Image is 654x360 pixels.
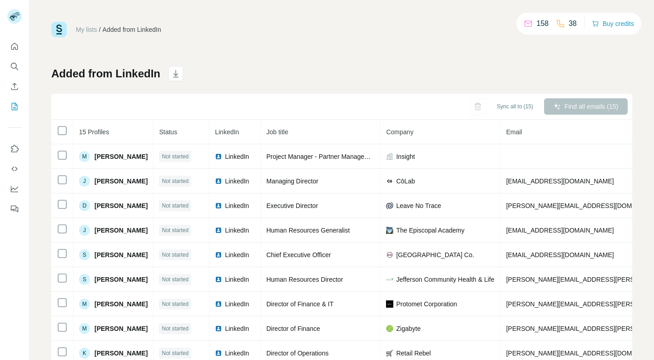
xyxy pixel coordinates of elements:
[215,350,222,357] img: LinkedIn logo
[386,276,393,283] img: company-logo
[79,200,90,211] div: D
[386,325,393,332] img: company-logo
[51,22,67,37] img: Surfe Logo
[103,25,161,34] div: Added from LinkedIn
[396,324,421,333] span: Zigabyte
[396,275,494,284] span: Jefferson Community Health & Life
[162,226,188,234] span: Not started
[225,324,249,333] span: LinkedIn
[266,276,343,283] span: Human Resources Director
[94,201,148,210] span: [PERSON_NAME]
[79,128,109,136] span: 15 Profiles
[215,300,222,308] img: LinkedIn logo
[386,202,393,209] img: company-logo
[162,349,188,357] span: Not started
[7,78,22,95] button: Enrich CSV
[51,66,160,81] h1: Added from LinkedIn
[215,251,222,259] img: LinkedIn logo
[396,349,431,358] span: Retail Rebel
[79,299,90,309] div: M
[215,177,222,185] img: LinkedIn logo
[162,177,188,185] span: Not started
[79,348,90,359] div: K
[79,274,90,285] div: S
[225,152,249,161] span: LinkedIn
[7,98,22,115] button: My lists
[7,161,22,177] button: Use Surfe API
[94,324,148,333] span: [PERSON_NAME]
[266,350,328,357] span: Director of Operations
[569,18,577,29] p: 38
[396,152,415,161] span: Insight
[94,226,148,235] span: [PERSON_NAME]
[497,102,533,111] span: Sync all to (15)
[266,128,288,136] span: Job title
[386,227,393,234] img: company-logo
[386,251,393,259] img: company-logo
[79,323,90,334] div: M
[396,250,474,259] span: [GEOGRAPHIC_DATA] Co.
[215,153,222,160] img: LinkedIn logo
[386,177,393,185] img: company-logo
[79,225,90,236] div: J
[7,38,22,55] button: Quick start
[225,250,249,259] span: LinkedIn
[76,26,97,33] a: My lists
[162,152,188,161] span: Not started
[225,201,249,210] span: LinkedIn
[386,128,413,136] span: Company
[7,58,22,75] button: Search
[94,275,148,284] span: [PERSON_NAME]
[396,177,415,186] span: CōLab
[215,276,222,283] img: LinkedIn logo
[94,152,148,161] span: [PERSON_NAME]
[215,325,222,332] img: LinkedIn logo
[386,300,393,308] img: company-logo
[490,100,540,113] button: Sync all to (15)
[94,349,148,358] span: [PERSON_NAME]
[266,227,350,234] span: Human Resources Generalist
[225,349,249,358] span: LinkedIn
[99,25,101,34] li: /
[506,128,522,136] span: Email
[266,325,320,332] span: Director of Finance
[79,176,90,187] div: J
[215,202,222,209] img: LinkedIn logo
[506,227,614,234] span: [EMAIL_ADDRESS][DOMAIN_NAME]
[396,201,441,210] span: Leave No Trace
[162,275,188,284] span: Not started
[162,325,188,333] span: Not started
[79,249,90,260] div: S
[266,177,318,185] span: Managing Director
[266,153,456,160] span: Project Manager - Partner Management & Strategic Alliances / ESG
[396,299,457,309] span: Protomet Corporation
[215,128,239,136] span: LinkedIn
[266,300,333,308] span: Director of Finance & IT
[536,18,549,29] p: 158
[386,350,393,357] img: company-logo
[225,177,249,186] span: LinkedIn
[7,181,22,197] button: Dashboard
[94,250,148,259] span: [PERSON_NAME]
[162,251,188,259] span: Not started
[215,227,222,234] img: LinkedIn logo
[225,275,249,284] span: LinkedIn
[266,251,331,259] span: Chief Executive Officer
[94,299,148,309] span: [PERSON_NAME]
[162,202,188,210] span: Not started
[506,177,614,185] span: [EMAIL_ADDRESS][DOMAIN_NAME]
[225,299,249,309] span: LinkedIn
[79,151,90,162] div: M
[94,177,148,186] span: [PERSON_NAME]
[7,201,22,217] button: Feedback
[396,226,464,235] span: The Episcopal Academy
[162,300,188,308] span: Not started
[7,141,22,157] button: Use Surfe on LinkedIn
[266,202,318,209] span: Executive Director
[592,17,634,30] button: Buy credits
[225,226,249,235] span: LinkedIn
[506,251,614,259] span: [EMAIL_ADDRESS][DOMAIN_NAME]
[159,128,177,136] span: Status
